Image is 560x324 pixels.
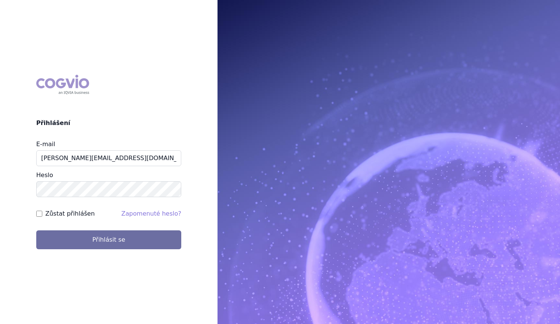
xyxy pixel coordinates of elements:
[36,230,181,249] button: Přihlásit se
[36,140,55,148] label: E-mail
[36,171,53,179] label: Heslo
[45,209,95,218] label: Zůstat přihlášen
[36,119,181,128] h2: Přihlášení
[121,210,181,217] a: Zapomenuté heslo?
[36,75,89,94] div: COGVIO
